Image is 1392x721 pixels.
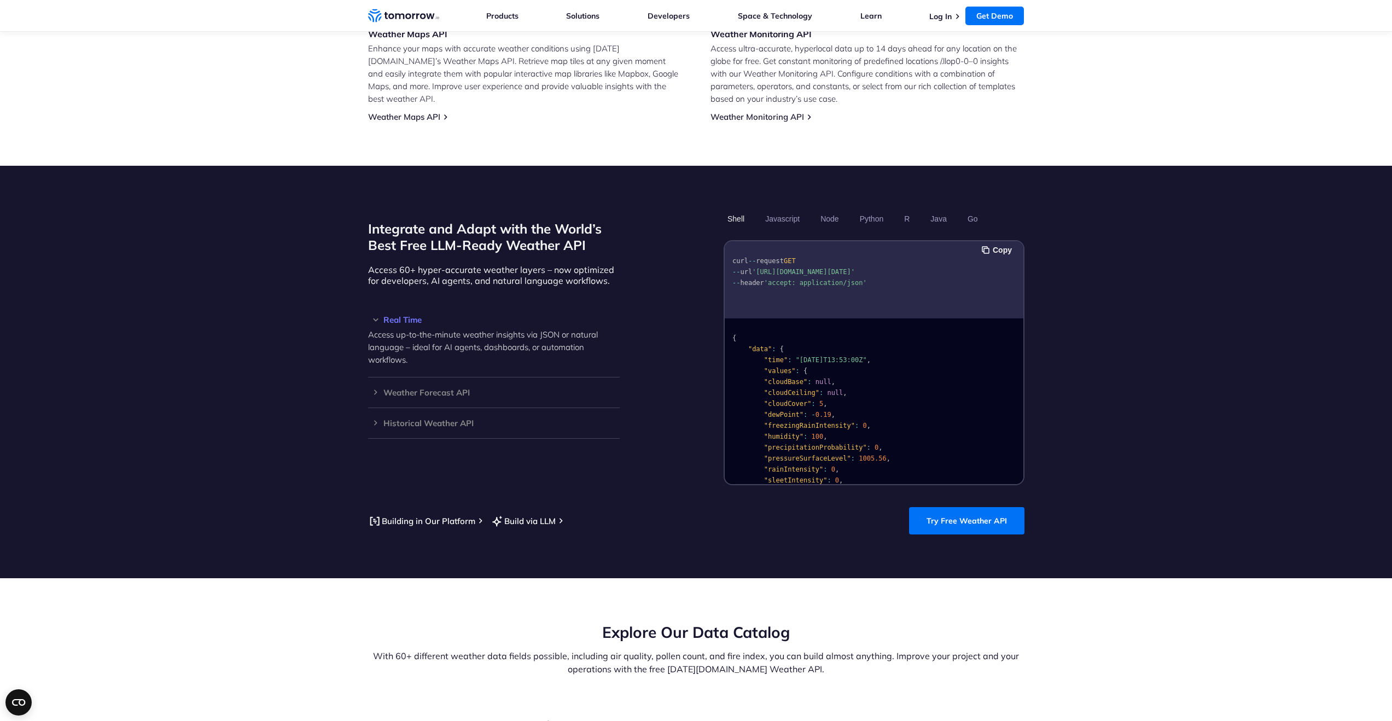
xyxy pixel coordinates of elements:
p: Enhance your maps with accurate weather conditions using [DATE][DOMAIN_NAME]’s Weather Maps API. ... [368,42,682,105]
a: Building in Our Platform [368,514,475,528]
span: : [807,378,811,386]
span: "dewPoint" [764,411,803,418]
span: 1005.56 [859,455,887,462]
a: Products [486,11,519,21]
span: , [839,476,843,484]
span: -- [748,257,755,265]
span: "[DATE]T13:53:00Z" [795,356,866,364]
button: Javascript [761,210,803,228]
span: : [803,411,807,418]
span: url [740,268,752,276]
h3: Weather Maps API [368,28,487,40]
p: Access up-to-the-minute weather insights via JSON or natural language – ideal for AI agents, dash... [368,328,620,366]
span: : [827,476,831,484]
span: "precipitationProbability" [764,444,866,451]
span: : [803,433,807,440]
span: "cloudCover" [764,400,811,408]
h3: Historical Weather API [368,419,620,427]
button: Open CMP widget [5,689,32,716]
p: Access ultra-accurate, hyperlocal data up to 14 days ahead for any location on the globe for free... [710,42,1024,105]
a: Build via LLM [491,514,556,528]
h2: Explore Our Data Catalog [368,622,1024,643]
span: "freezingRainIntensity" [764,422,854,429]
span: { [779,345,783,353]
span: , [866,356,870,364]
span: - [811,411,815,418]
h2: Integrate and Adapt with the World’s Best Free LLM-Ready Weather API [368,220,620,253]
span: "cloudBase" [764,378,807,386]
span: , [831,411,835,418]
a: Weather Monitoring API [710,112,804,122]
span: request [756,257,784,265]
span: , [823,433,827,440]
span: "cloudCeiling" [764,389,819,397]
span: : [819,389,823,397]
span: null [815,378,831,386]
h3: Weather Forecast API [368,388,620,397]
button: Copy [982,244,1015,256]
button: Shell [724,210,748,228]
span: header [740,279,764,287]
span: 100 [811,433,823,440]
span: : [823,466,827,473]
a: Home link [368,8,439,24]
p: Access 60+ hyper-accurate weather layers – now optimized for developers, AI agents, and natural l... [368,264,620,286]
span: 0 [831,466,835,473]
span: 5 [819,400,823,408]
span: "data" [748,345,771,353]
span: { [803,367,807,375]
a: Solutions [566,11,599,21]
button: Node [817,210,842,228]
button: Java [927,210,951,228]
span: null [827,389,843,397]
span: : [851,455,854,462]
a: Learn [860,11,882,21]
span: "rainIntensity" [764,466,823,473]
a: Developers [648,11,690,21]
span: "pressureSurfaceLevel" [764,455,851,462]
span: 0 [835,476,838,484]
span: : [795,367,799,375]
span: : [854,422,858,429]
span: "values" [764,367,795,375]
span: 'accept: application/json' [764,279,866,287]
span: GET [783,257,795,265]
span: 0.19 [815,411,831,418]
a: Log In [929,11,952,21]
span: , [878,444,882,451]
span: : [772,345,776,353]
h3: Real Time [368,316,620,324]
span: : [788,356,791,364]
span: -- [732,268,740,276]
span: , [831,378,835,386]
button: R [900,210,913,228]
span: 0 [863,422,866,429]
span: : [866,444,870,451]
span: , [835,466,838,473]
p: With 60+ different weather data fields possible, including air quality, pollen count, and fire in... [368,649,1024,676]
a: Space & Technology [738,11,812,21]
span: , [823,400,827,408]
span: "time" [764,356,787,364]
button: Python [855,210,887,228]
span: , [843,389,847,397]
h3: Weather Monitoring API [710,28,816,40]
a: Weather Maps API [368,112,440,122]
a: Get Demo [965,7,1024,25]
span: { [732,334,736,342]
span: , [886,455,890,462]
span: , [866,422,870,429]
span: 0 [875,444,878,451]
span: : [811,400,815,408]
button: Go [963,210,981,228]
span: '[URL][DOMAIN_NAME][DATE]' [752,268,855,276]
a: Try Free Weather API [909,507,1024,534]
span: -- [732,279,740,287]
span: "humidity" [764,433,803,440]
span: "sleetIntensity" [764,476,827,484]
span: curl [732,257,748,265]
